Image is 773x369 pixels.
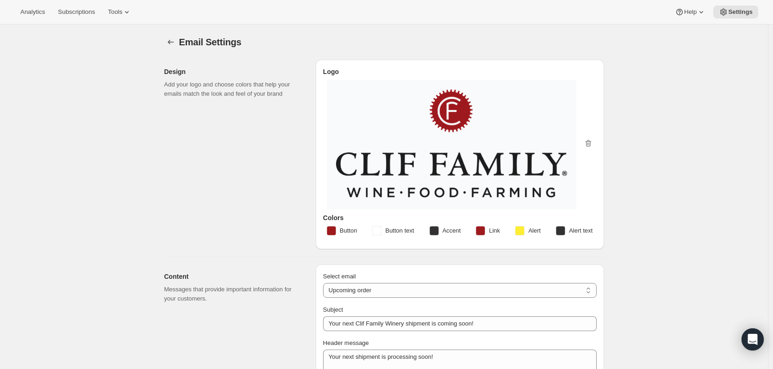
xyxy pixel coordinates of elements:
button: Accent [424,223,467,238]
img: CFW_WineFoodFarm_Logo_704 - PNG.png [336,89,567,197]
span: Header message [323,339,369,346]
span: Subscriptions [58,8,95,16]
span: Button [340,226,357,235]
button: Settings [713,6,758,18]
span: Settings [728,8,753,16]
span: Alert text [569,226,592,235]
span: Tools [108,8,122,16]
button: Help [669,6,711,18]
span: Button text [385,226,414,235]
button: Tools [102,6,137,18]
p: Messages that provide important information for your customers. [164,285,301,303]
span: Select email [323,273,356,280]
h2: Content [164,272,301,281]
span: Help [684,8,697,16]
button: Alert [510,223,546,238]
button: Button [321,223,363,238]
span: Link [489,226,500,235]
button: Link [470,223,505,238]
button: Analytics [15,6,50,18]
button: Subscriptions [52,6,100,18]
span: Subject [323,306,343,313]
h3: Colors [323,213,597,222]
button: Alert text [550,223,598,238]
p: Add your logo and choose colors that help your emails match the look and feel of your brand [164,80,301,98]
span: Analytics [20,8,45,16]
span: Email Settings [179,37,242,47]
h3: Logo [323,67,597,76]
button: Settings [164,36,177,49]
div: Open Intercom Messenger [742,328,764,351]
span: Alert [528,226,541,235]
span: Accent [443,226,461,235]
h2: Design [164,67,301,76]
button: Button text [367,223,419,238]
